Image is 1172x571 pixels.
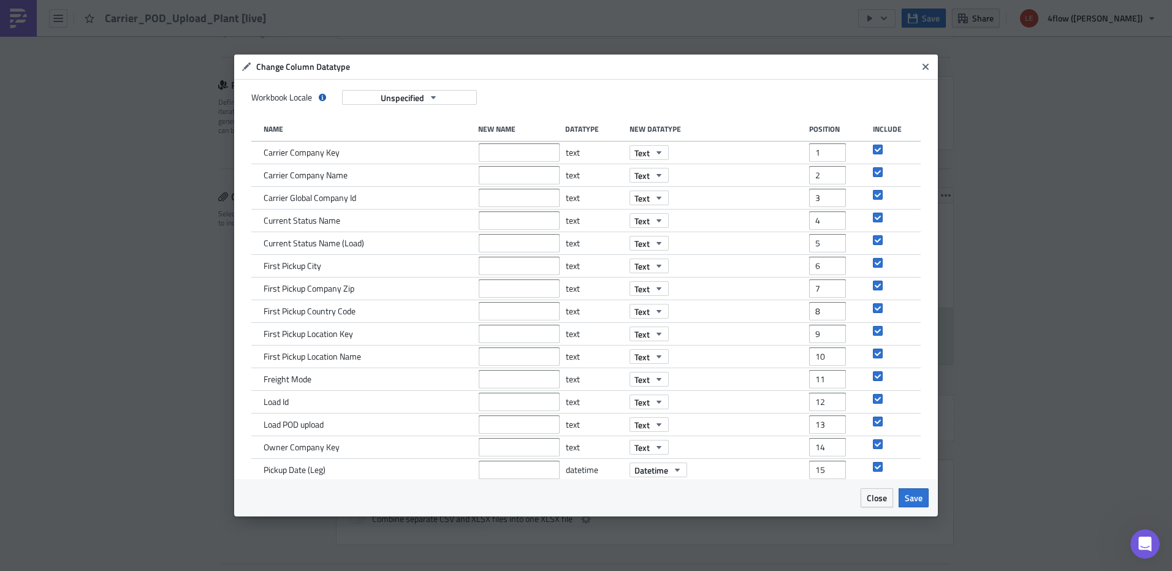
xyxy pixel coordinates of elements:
textarea: Message… [10,376,235,396]
button: Text [630,281,669,296]
span: Carrier Global Company Id [264,192,356,203]
div: text [566,300,623,322]
div: text [566,323,623,345]
span: Datetime [634,464,668,477]
span: Text [634,305,650,318]
span: Text [634,373,650,386]
div: text [566,142,623,164]
div: report_rec...-08-18.csv [32,94,129,107]
button: Home [192,5,215,28]
span: Text [634,169,650,182]
button: Text [630,395,669,409]
span: First Pickup Location Name [264,351,361,362]
div: Include [873,124,902,134]
span: Carrier Company Key [264,147,340,158]
button: Text [630,259,669,273]
span: First Pickup Country Code [264,306,356,317]
span: Text [634,441,650,454]
div: [DATE] [10,156,235,173]
div: text [566,187,623,209]
div: Datatype [565,124,623,134]
div: text [566,210,623,232]
div: text [566,278,623,300]
button: Save [899,488,929,507]
div: [PERSON_NAME] [20,76,191,88]
div: report_rec...-08-18.csv [32,114,129,127]
div: Good morning, I am trying to change the datatype from the report: "Carrier_POD_Upload_Plant [live... [54,301,226,385]
div: text [566,255,623,277]
span: Pickup Date (Leg) [264,464,325,475]
span: Load Id [264,396,289,407]
span: Current Status Name (Load) [264,238,364,249]
span: Text [634,237,650,250]
h6: Change Column Datatype [256,61,916,72]
span: Current Status Name [264,215,340,226]
button: Emoji picker [19,401,29,411]
span: First Pickup City [264,260,321,271]
div: Name [264,124,472,134]
button: Send a message… [210,396,230,416]
div: lear_planning says… [10,294,235,394]
div: text [566,391,623,413]
div: text [566,436,623,458]
span: Text [634,418,650,431]
button: Text [630,145,669,160]
div: text [566,368,623,390]
div: lear_planning says… [10,173,235,201]
span: Close [867,491,887,504]
button: Text [630,213,669,228]
button: Text [630,372,669,387]
body: Rich Text Area. Press ALT-0 for help. [5,5,585,15]
button: Text [630,327,669,341]
span: Text [634,260,650,273]
div: New Datatype [630,124,803,134]
span: Text [634,214,650,227]
button: Text [630,304,669,319]
span: First Pickup Location Key [264,328,353,339]
span: Carrier Company Name [264,170,348,181]
span: Owner Company Key [264,442,340,453]
span: Unspecified [381,91,424,104]
div: datetime [566,459,623,481]
a: report_rec...-08-18.csv [20,94,191,107]
div: Good morning, I am trying to change the datatype from the report: "Carrier_POD_Upload_Plant [live... [44,294,235,393]
button: Text [630,236,669,251]
button: go back [8,5,31,28]
p: Active in the last 15m [59,15,147,28]
span: Text [634,396,650,409]
span: Load POD upload [264,419,324,430]
iframe: Intercom live chat [1130,529,1160,559]
span: Text [634,192,650,205]
img: Profile image for Zsolt [35,7,55,26]
span: First Pickup Company Zip [264,283,354,294]
div: All the best, [20,64,191,76]
button: Gif picker [39,401,48,411]
div: Position [809,124,867,134]
button: Unspecified [342,90,477,105]
button: Text [630,191,669,205]
span: Text [634,282,650,295]
div: Hope this helps! [20,46,191,58]
div: text [566,346,623,368]
button: Text [630,417,669,432]
div: text [566,164,623,186]
span: Text [634,146,650,159]
div: text [566,232,623,254]
div: Close [215,5,237,27]
h1: [PERSON_NAME] [59,6,139,15]
div: text [566,414,623,436]
span: Text [634,350,650,363]
button: Close [861,488,893,507]
a: report_rec...-08-18.csv [20,113,191,127]
div: Thank you! [177,180,226,192]
button: Text [630,349,669,364]
button: Close [916,58,935,76]
button: Text [630,440,669,455]
div: [PERSON_NAME] • [DATE] [20,137,116,144]
code: {{ row.bcc_recipients }} [29,28,154,39]
button: Datetime [630,463,687,477]
div: Thank you! [167,173,235,200]
span: Workbook Locale [251,92,312,103]
div: lear_planning says… [10,201,235,294]
span: Save [905,491,923,504]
